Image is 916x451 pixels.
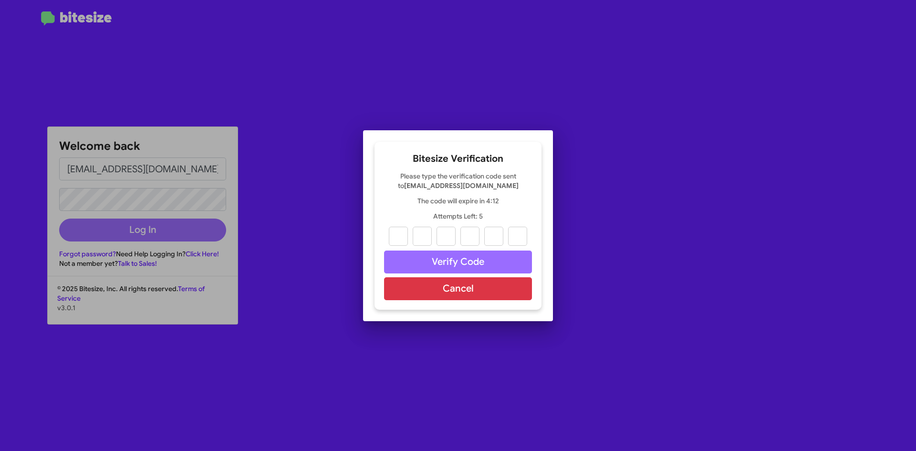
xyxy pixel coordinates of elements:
[404,181,519,190] strong: [EMAIL_ADDRESS][DOMAIN_NAME]
[384,251,532,273] button: Verify Code
[384,277,532,300] button: Cancel
[384,196,532,206] p: The code will expire in 4:12
[384,211,532,221] p: Attempts Left: 5
[384,151,532,167] h2: Bitesize Verification
[384,171,532,190] p: Please type the verification code sent to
